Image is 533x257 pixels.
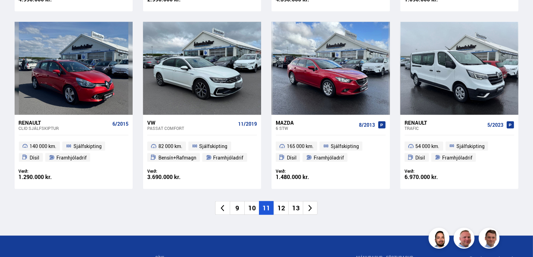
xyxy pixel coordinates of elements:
span: Sjálfskipting [331,142,359,150]
div: 1.290.000 kr. [19,174,74,180]
div: Trafic [405,126,485,131]
a: VW Passat COMFORT 11/2019 82 000 km. Sjálfskipting Bensín+Rafmagn Framhjóladrif Verð: 3.690.000 kr. [143,115,261,189]
span: 5/2023 [487,122,503,128]
li: 11 [259,201,274,215]
img: siFngHWaQ9KaOqBr.png [455,229,476,250]
img: nhp88E3Fdnt1Opn2.png [430,229,450,250]
div: Passat COMFORT [147,126,235,131]
span: Sjálfskipting [199,142,228,150]
span: 165 000 km. [287,142,314,150]
div: Verð: [19,169,74,174]
div: 6.970.000 kr. [405,174,460,180]
span: Framhjóladrif [56,154,87,162]
a: Renault Trafic 5/2023 54 000 km. Sjálfskipting Dísil Framhjóladrif Verð: 6.970.000 kr. [400,115,518,189]
div: 3.690.000 kr. [147,174,202,180]
span: Dísil [416,154,425,162]
img: FbJEzSuNWCJXmdc-.webp [480,229,501,250]
li: 12 [274,201,288,215]
div: Renault [405,119,485,126]
div: 6 STW [276,126,356,131]
span: Framhjóladrif [442,154,472,162]
span: Dísil [30,154,39,162]
div: Verð: [405,169,460,174]
div: Mazda [276,119,356,126]
span: 11/2019 [238,121,257,127]
span: 82 000 km. [158,142,182,150]
span: 54 000 km. [416,142,440,150]
span: 8/2013 [359,122,375,128]
div: VW [147,119,235,126]
div: 1.480.000 kr. [276,174,331,180]
div: Renault [19,119,110,126]
div: Clio SJÁLFSKIPTUR [19,126,110,131]
div: Verð: [276,169,331,174]
span: Framhjóladrif [314,154,344,162]
span: Framhjóladrif [213,154,244,162]
li: 13 [288,201,303,215]
span: 6/2015 [112,121,128,127]
span: 140 000 km. [30,142,56,150]
button: Opna LiveChat spjallviðmót [6,3,26,24]
div: Verð: [147,169,202,174]
li: 10 [244,201,259,215]
span: Bensín+Rafmagn [158,154,196,162]
li: 9 [230,201,244,215]
a: Renault Clio SJÁLFSKIPTUR 6/2015 140 000 km. Sjálfskipting Dísil Framhjóladrif Verð: 1.290.000 kr. [15,115,133,189]
span: Sjálfskipting [456,142,485,150]
span: Dísil [287,154,297,162]
span: Sjálfskipting [73,142,102,150]
a: Mazda 6 STW 8/2013 165 000 km. Sjálfskipting Dísil Framhjóladrif Verð: 1.480.000 kr. [272,115,390,189]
